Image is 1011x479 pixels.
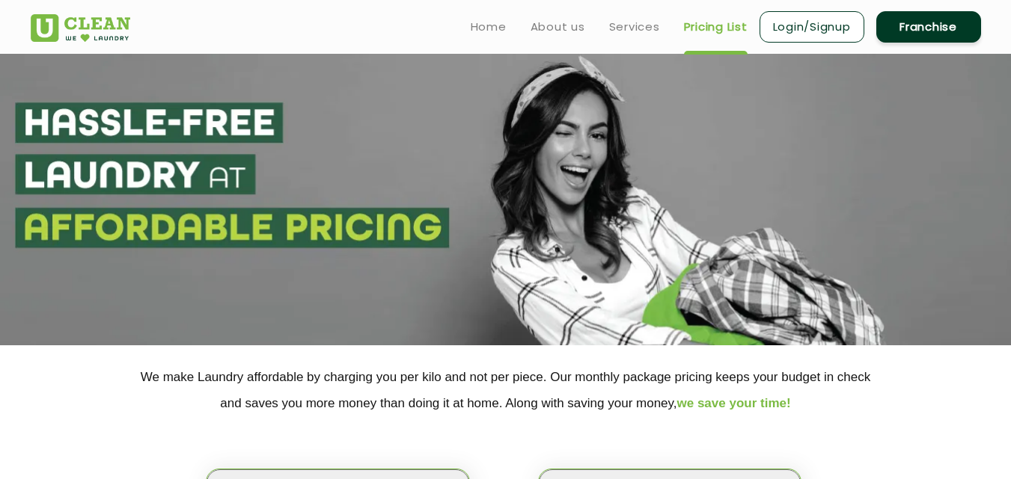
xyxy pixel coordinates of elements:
a: Login/Signup [760,11,864,43]
a: Pricing List [684,18,748,36]
p: We make Laundry affordable by charging you per kilo and not per piece. Our monthly package pricin... [31,364,981,416]
a: Services [609,18,660,36]
img: UClean Laundry and Dry Cleaning [31,14,130,42]
a: Franchise [876,11,981,43]
a: Home [471,18,507,36]
span: we save your time! [677,396,791,410]
a: About us [531,18,585,36]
